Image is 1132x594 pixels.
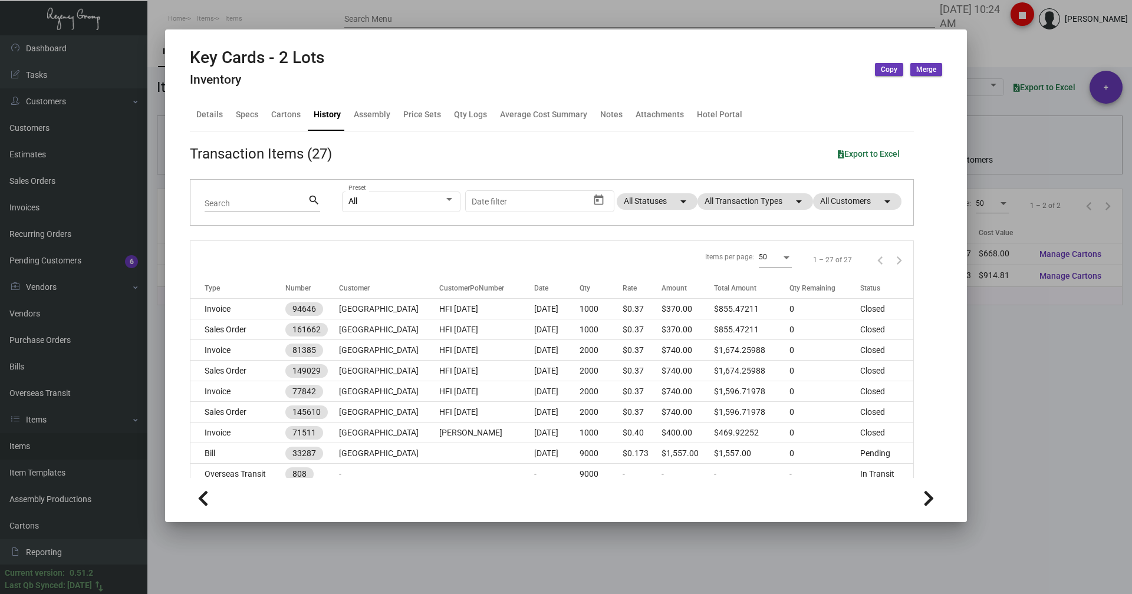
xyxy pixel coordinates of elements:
td: [GEOGRAPHIC_DATA] [339,299,439,319]
td: [DATE] [534,423,580,443]
div: Number [285,283,311,293]
mat-chip: 808 [285,467,314,481]
button: Previous page [871,250,890,269]
td: [GEOGRAPHIC_DATA] [339,361,439,381]
span: Export to Excel [838,149,900,159]
mat-icon: arrow_drop_down [880,194,894,209]
button: Next page [890,250,909,269]
td: [DATE] [534,340,580,361]
div: Total Amount [714,283,756,293]
td: - [534,464,580,484]
div: Amount [662,283,687,293]
td: Closed [860,402,913,423]
td: HFI [DATE] [439,299,534,319]
td: Closed [860,319,913,340]
td: $0.40 [623,423,662,443]
td: 1000 [580,423,623,443]
span: All [348,196,357,206]
div: CustomerPoNumber [439,283,534,293]
td: 0 [789,443,861,464]
td: $1,596.71978 [714,381,789,402]
td: $1,674.25988 [714,340,789,361]
div: History [314,108,341,121]
td: $0.173 [623,443,662,464]
td: 0 [789,340,861,361]
td: 0 [789,361,861,381]
mat-chip: 161662 [285,323,328,336]
span: Merge [916,65,936,75]
mat-chip: 71511 [285,426,323,440]
div: Date [534,283,548,293]
td: 2000 [580,361,623,381]
div: Date [534,283,580,293]
td: [DATE] [534,402,580,423]
td: [GEOGRAPHIC_DATA] [339,340,439,361]
td: Closed [860,340,913,361]
td: HFI [DATE] [439,361,534,381]
div: Customer [339,283,370,293]
div: Hotel Portal [697,108,742,121]
mat-chip: 149029 [285,364,328,378]
td: [DATE] [534,299,580,319]
div: CustomerPoNumber [439,283,504,293]
td: HFI [DATE] [439,340,534,361]
mat-chip: 77842 [285,385,323,398]
td: $370.00 [662,319,714,340]
div: 0.51.2 [70,567,93,579]
td: [GEOGRAPHIC_DATA] [339,319,439,340]
td: 1000 [580,319,623,340]
td: $1,557.00 [662,443,714,464]
button: Export to Excel [828,143,909,164]
td: $0.37 [623,361,662,381]
td: [GEOGRAPHIC_DATA] [339,423,439,443]
td: 0 [789,319,861,340]
td: [GEOGRAPHIC_DATA] [339,443,439,464]
div: Qty [580,283,623,293]
td: $0.37 [623,340,662,361]
mat-chip: All Statuses [617,193,697,210]
td: HFI [DATE] [439,319,534,340]
td: - [662,464,714,484]
mat-icon: search [308,193,320,207]
mat-chip: All Customers [813,193,901,210]
td: [DATE] [534,443,580,464]
mat-chip: 81385 [285,344,323,357]
td: 2000 [580,381,623,402]
input: End date [518,197,575,206]
td: [DATE] [534,361,580,381]
mat-chip: All Transaction Types [697,193,813,210]
td: HFI [DATE] [439,402,534,423]
h2: Key Cards - 2 Lots [190,48,324,68]
div: Average Cost Summary [500,108,587,121]
div: Type [205,283,285,293]
td: $855.47211 [714,319,789,340]
div: Attachments [636,108,684,121]
td: [GEOGRAPHIC_DATA] [339,381,439,402]
td: 1000 [580,299,623,319]
div: Last Qb Synced: [DATE] [5,579,92,592]
div: Specs [236,108,258,121]
td: [GEOGRAPHIC_DATA] [339,402,439,423]
td: Sales Order [190,361,285,381]
td: - [789,464,861,484]
div: Notes [600,108,623,121]
div: Status [860,283,913,293]
button: Merge [910,63,942,76]
td: $740.00 [662,381,714,402]
td: $740.00 [662,361,714,381]
td: - [339,464,439,484]
td: $0.37 [623,319,662,340]
td: 0 [789,402,861,423]
div: Details [196,108,223,121]
button: Copy [875,63,903,76]
span: Copy [881,65,897,75]
td: 0 [789,381,861,402]
div: Total Amount [714,283,789,293]
td: [DATE] [534,319,580,340]
td: 0 [789,423,861,443]
td: - [714,464,789,484]
td: $370.00 [662,299,714,319]
mat-chip: 33287 [285,447,323,460]
mat-chip: 145610 [285,405,328,419]
mat-icon: arrow_drop_down [676,194,690,209]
